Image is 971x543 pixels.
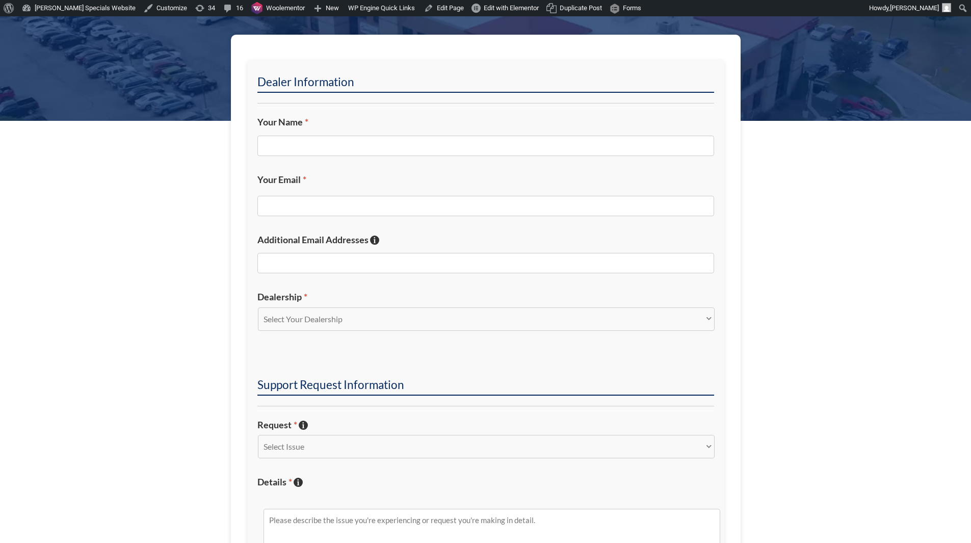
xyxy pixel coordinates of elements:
[257,174,714,186] label: Your Email
[257,476,292,487] span: Details
[257,234,369,245] span: Additional Email Addresses
[484,4,539,12] span: Edit with Elementor
[890,4,939,12] span: [PERSON_NAME]
[257,419,297,430] span: Request
[257,291,714,303] label: Dealership
[257,74,714,93] h2: Dealer Information
[257,116,714,128] label: Your Name
[257,377,714,396] h2: Support Request Information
